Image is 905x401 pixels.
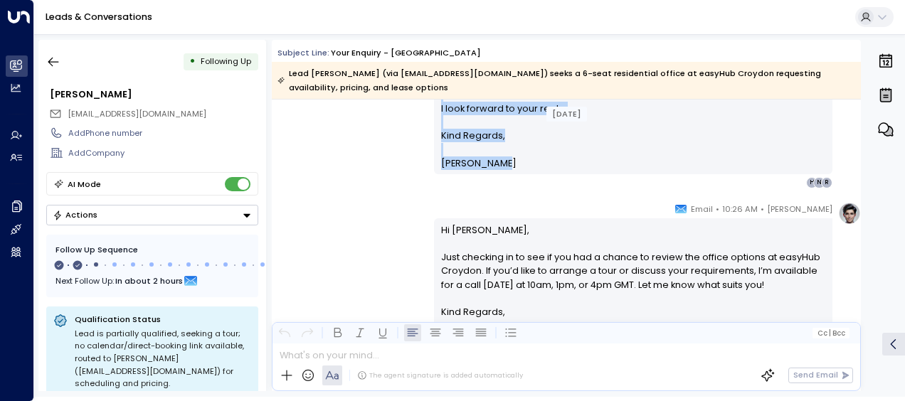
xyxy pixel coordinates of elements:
[722,202,758,216] span: 10:26 AM
[46,11,152,23] a: Leads & Conversations
[331,47,481,59] div: Your enquiry - [GEOGRAPHIC_DATA]
[357,370,523,380] div: The agent signature is added automatically
[50,87,258,101] div: [PERSON_NAME]
[68,108,206,120] span: Sihle.Dhlamini@instantoffices.com
[68,108,206,119] span: [EMAIL_ADDRESS][DOMAIN_NAME]
[46,205,258,225] div: Button group with a nested menu
[716,202,719,216] span: •
[75,314,251,325] p: Qualification Status
[813,328,850,338] button: Cc|Bcc
[53,210,97,220] div: Actions
[276,324,293,341] button: Undo
[55,244,249,256] div: Follow Up Sequence
[806,177,817,188] div: H
[546,107,587,122] div: [DATE]
[441,305,505,319] span: Kind Regards,
[299,324,316,341] button: Redo
[441,129,505,142] span: Kind Regards,
[441,156,517,170] span: [PERSON_NAME]
[441,223,826,305] p: Hi [PERSON_NAME], Just checking in to see if you had a chance to review the office options at eas...
[55,273,249,289] div: Next Follow Up:
[68,147,258,159] div: AddCompany
[761,202,764,216] span: •
[821,177,832,188] div: R
[813,177,825,188] div: N
[75,328,251,390] div: Lead is partially qualified, seeking a tour; no calendar/direct-booking link available, routed to...
[115,273,183,289] span: In about 2 hours
[46,205,258,225] button: Actions
[68,127,258,139] div: AddPhone number
[277,47,329,58] span: Subject Line:
[838,202,861,225] img: profile-logo.png
[277,66,854,95] div: Lead [PERSON_NAME] (via [EMAIL_ADDRESS][DOMAIN_NAME]) seeks a 6-seat residential office at easyHu...
[691,202,713,216] span: Email
[829,329,831,337] span: |
[189,51,196,72] div: •
[767,202,832,216] span: [PERSON_NAME]
[68,177,101,191] div: AI Mode
[201,55,251,67] span: Following Up
[817,329,845,337] span: Cc Bcc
